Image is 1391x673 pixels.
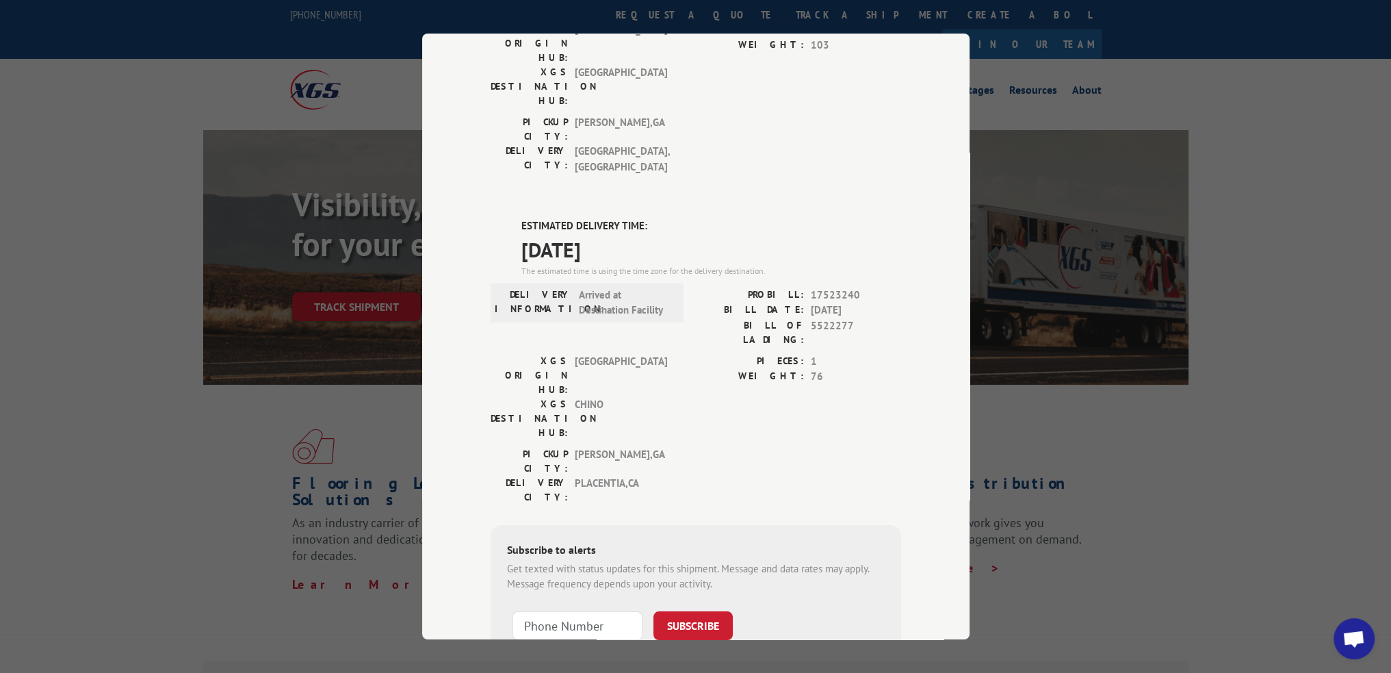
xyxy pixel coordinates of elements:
label: PICKUP CITY: [491,115,568,144]
label: DELIVERY INFORMATION: [495,288,572,318]
span: Arrived at Destination Facility [579,288,671,318]
span: [GEOGRAPHIC_DATA] , [GEOGRAPHIC_DATA] [575,144,667,175]
div: The estimated time is using the time zone for the delivery destination. [521,265,901,277]
span: 1 [811,354,901,370]
input: Phone Number [512,611,642,640]
span: [DATE] [811,303,901,318]
span: 76 [811,369,901,385]
button: SUBSCRIBE [653,611,733,640]
label: ESTIMATED DELIVERY TIME: [521,218,901,234]
label: XGS ORIGIN HUB: [491,22,568,65]
label: PIECES: [696,354,804,370]
div: Open chat [1334,618,1375,659]
span: 103 [811,38,901,53]
div: Get texted with status updates for this shipment. Message and data rates may apply. Message frequ... [507,561,885,592]
span: CHINO [575,397,667,440]
span: 5522277 [811,318,901,347]
label: DELIVERY CITY: [491,144,568,175]
label: BILL DATE: [696,303,804,318]
span: PLACENTIA , CA [575,476,667,505]
span: [PERSON_NAME] , GA [575,115,667,144]
span: 17523240 [811,288,901,303]
label: XGS ORIGIN HUB: [491,354,568,397]
label: BILL OF LADING: [696,318,804,347]
label: PICKUP CITY: [491,447,568,476]
span: [GEOGRAPHIC_DATA] [575,22,667,65]
label: DELIVERY CITY: [491,476,568,505]
span: [GEOGRAPHIC_DATA] [575,65,667,108]
div: Subscribe to alerts [507,542,885,561]
label: XGS DESTINATION HUB: [491,397,568,440]
label: WEIGHT: [696,38,804,53]
span: [GEOGRAPHIC_DATA] [575,354,667,397]
label: PROBILL: [696,288,804,303]
label: XGS DESTINATION HUB: [491,65,568,108]
span: [DATE] [521,234,901,265]
label: WEIGHT: [696,369,804,385]
span: [PERSON_NAME] , GA [575,447,667,476]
